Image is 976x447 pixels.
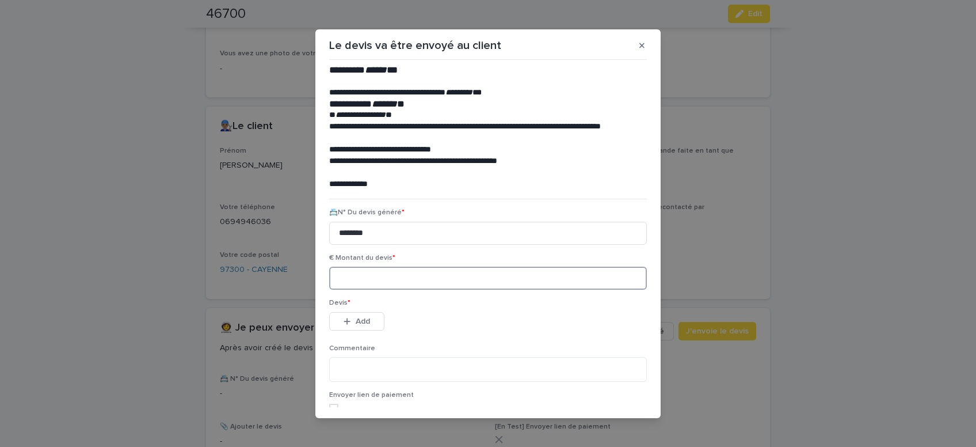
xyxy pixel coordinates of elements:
button: Add [329,312,384,331]
span: Devis [329,300,350,306]
p: Le devis va être envoyé au client [329,39,501,52]
span: Envoyer lien de paiement [329,392,414,399]
span: Commentaire [329,345,375,352]
span: 📇N° Du devis généré [329,209,405,216]
span: € Montant du devis [329,255,395,262]
span: Add [356,317,370,325]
